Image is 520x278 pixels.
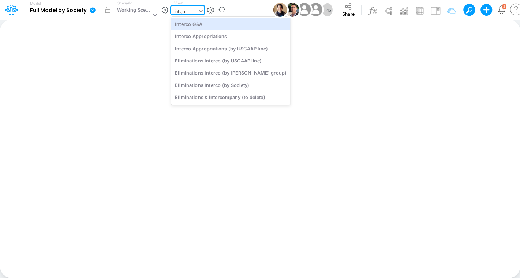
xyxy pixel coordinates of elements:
[296,1,313,18] img: User Image Icon
[171,67,290,79] div: Eliminations Interco (by [PERSON_NAME] group)
[117,0,132,6] label: Scenario
[174,0,183,6] label: View
[285,3,299,17] img: User Image Icon
[171,18,290,30] div: Interco G&A
[324,8,331,12] span: + 45
[30,7,87,14] b: Full Model by Society
[171,91,290,103] div: Eliminations & Intercompany (to delete)
[171,30,290,42] div: Interco Appropriations
[171,79,290,91] div: Eliminations Interco (by Society)
[30,1,41,6] label: Model
[503,5,505,8] div: 2 unread items
[336,1,361,19] button: Share
[497,5,505,14] a: Notifications
[171,42,290,54] div: Interco Appropriations (by USGAAP line)
[117,7,151,15] div: Working Scenario
[273,3,287,17] img: User Image Icon
[307,1,324,18] img: User Image Icon
[342,11,355,16] span: Share
[171,54,290,66] div: Eliminations Interco (by USGAAP line)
